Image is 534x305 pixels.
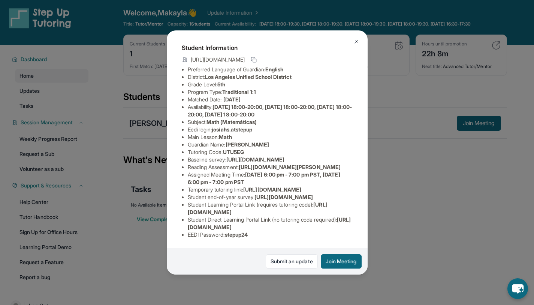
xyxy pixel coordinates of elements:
li: Tutoring Code : [188,148,353,156]
li: Assigned Meeting Time : [188,171,353,186]
span: [DATE] 6:00 pm - 7:00 pm PST, [DATE] 6:00 pm - 7:00 pm PST [188,171,340,185]
li: Subject : [188,118,353,126]
span: stepup24 [225,231,248,238]
span: [DATE] 18:00-20:00, [DATE] 18:00-20:00, [DATE] 18:00-20:00, [DATE] 18:00-20:00 [188,104,352,118]
span: josiahs.atstepup [212,126,252,133]
span: UTU5EG [223,149,244,155]
span: [PERSON_NAME] [226,141,269,148]
li: Student Direct Learning Portal Link (no tutoring code required) : [188,216,353,231]
button: Copy link [249,55,258,64]
span: [DATE] [223,96,241,103]
li: Program Type: [188,88,353,96]
span: [URL][DOMAIN_NAME] [191,56,245,63]
li: Eedi login : [188,126,353,133]
li: Grade Level: [188,81,353,88]
li: EEDI Password : [188,231,353,239]
li: Main Lesson : [188,133,353,141]
span: Math [219,134,232,140]
li: Student end-of-year survey : [188,193,353,201]
li: Availability: [188,103,353,118]
span: [URL][DOMAIN_NAME] [226,156,284,163]
img: Close Icon [353,39,359,45]
button: Join Meeting [321,254,362,269]
li: District: [188,73,353,81]
a: Submit an update [266,254,318,269]
span: Math (Matemáticas) [206,119,257,125]
span: 5th [217,81,225,88]
li: Temporary tutoring link : [188,186,353,193]
span: Traditional 1:1 [222,89,256,95]
span: [URL][DOMAIN_NAME] [243,186,301,193]
span: English [265,66,284,72]
span: Los Angeles Unified School District [205,74,291,80]
span: [URL][DOMAIN_NAME][PERSON_NAME] [239,164,341,170]
li: Student Learning Portal Link (requires tutoring code) : [188,201,353,216]
li: Preferred Language of Guardian: [188,66,353,73]
li: Reading Assessment : [188,163,353,171]
span: [URL][DOMAIN_NAME] [254,194,313,200]
li: Guardian Name : [188,141,353,148]
li: Baseline survey : [188,156,353,163]
button: chat-button [507,278,528,299]
li: Matched Date: [188,96,353,103]
h4: Student Information [182,43,353,52]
